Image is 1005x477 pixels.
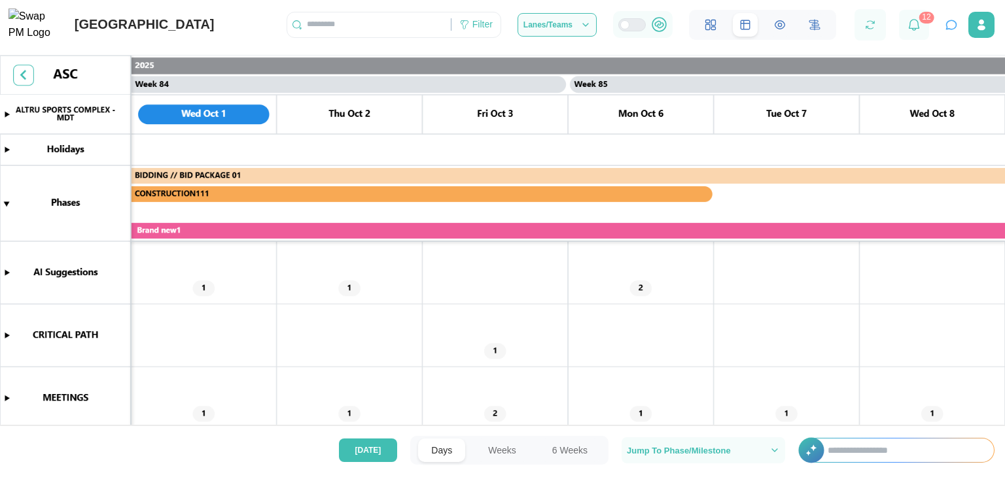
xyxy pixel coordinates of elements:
[75,14,215,35] div: [GEOGRAPHIC_DATA]
[472,18,493,32] div: Filter
[475,438,529,462] button: Weeks
[861,16,879,34] button: Refresh Grid
[523,21,573,29] span: Lanes/Teams
[539,438,601,462] button: 6 Weeks
[622,437,785,463] button: Jump To Phase/Milestone
[339,438,398,462] button: [DATE]
[919,12,934,24] div: 12
[355,439,381,461] span: [DATE]
[942,16,961,34] button: Open project assistant
[798,438,995,463] div: +
[418,438,465,462] button: Days
[9,8,62,41] img: Swap PM Logo
[518,13,597,37] button: Lanes/Teams
[627,446,731,455] span: Jump To Phase/Milestone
